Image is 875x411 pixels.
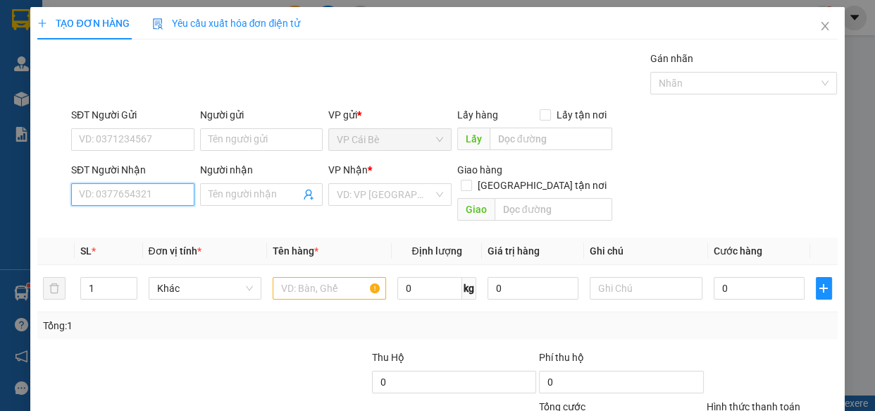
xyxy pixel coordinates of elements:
[43,277,66,300] button: delete
[200,107,323,123] div: Người gửi
[303,189,314,200] span: user-add
[71,107,194,123] div: SĐT Người Gửi
[80,245,92,257] span: SL
[714,245,762,257] span: Cước hàng
[472,178,612,193] span: [GEOGRAPHIC_DATA] tận nơi
[590,277,703,300] input: Ghi Chú
[551,107,612,123] span: Lấy tận nơi
[152,18,301,29] span: Yêu cầu xuất hóa đơn điện tử
[488,245,540,257] span: Giá trị hàng
[490,128,612,150] input: Dọc đường
[200,162,323,178] div: Người nhận
[411,245,461,257] span: Định lượng
[817,283,831,294] span: plus
[71,162,194,178] div: SĐT Người Nhận
[328,107,452,123] div: VP gửi
[37,18,47,28] span: plus
[337,129,443,150] span: VP Cái Bè
[816,277,832,300] button: plus
[157,278,254,299] span: Khác
[152,18,163,30] img: icon
[539,350,703,371] div: Phí thu hộ
[805,7,845,47] button: Close
[584,238,709,265] th: Ghi chú
[650,53,693,64] label: Gán nhãn
[273,277,386,300] input: VD: Bàn, Ghế
[328,164,368,176] span: VP Nhận
[149,245,201,257] span: Đơn vị tính
[495,198,612,221] input: Dọc đường
[372,352,404,363] span: Thu Hộ
[37,18,129,29] span: TẠO ĐƠN HÀNG
[457,164,502,176] span: Giao hàng
[457,109,498,121] span: Lấy hàng
[273,245,318,257] span: Tên hàng
[819,20,831,32] span: close
[43,318,339,333] div: Tổng: 1
[462,277,476,300] span: kg
[488,277,578,300] input: 0
[457,128,490,150] span: Lấy
[457,198,495,221] span: Giao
